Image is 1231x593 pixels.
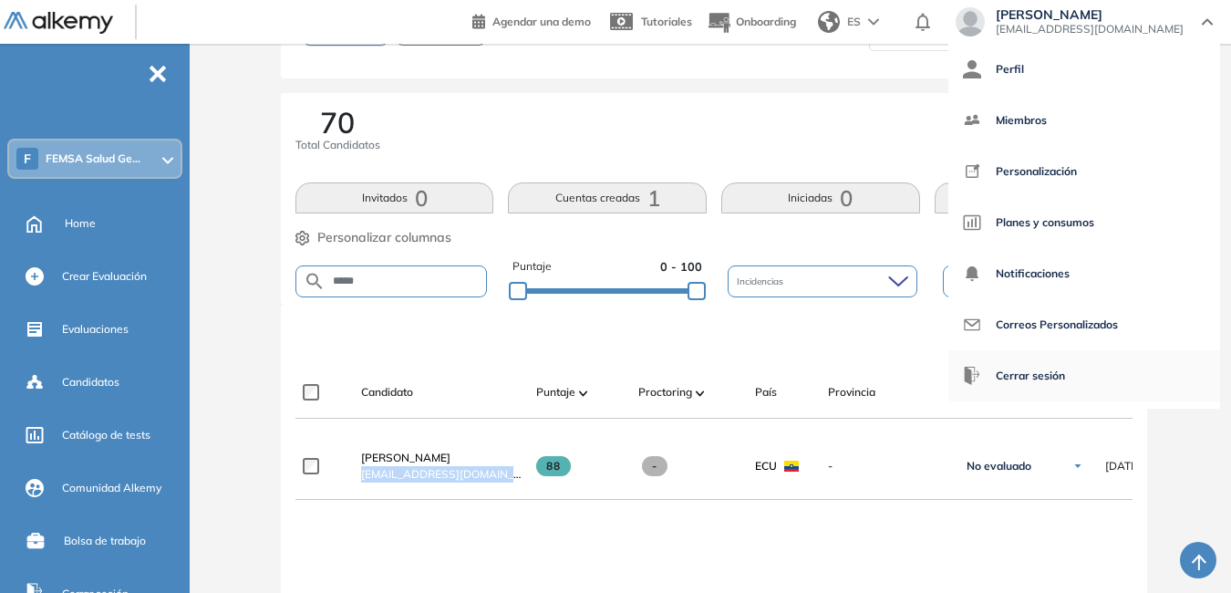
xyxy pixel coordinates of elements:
[62,374,119,390] span: Candidatos
[963,367,981,385] img: icon
[536,384,575,401] span: Puntaje
[963,252,1205,296] a: Notificaciones
[963,47,1205,91] a: Perfil
[996,354,1065,398] span: Cerrar sesión
[472,9,591,31] a: Agendar una demo
[868,18,879,26] img: arrow
[361,451,450,464] span: [PERSON_NAME]
[818,11,840,33] img: world
[935,182,1133,213] button: Completadas69
[784,461,799,472] img: ECU
[963,213,981,232] img: icon
[642,456,668,476] span: -
[963,354,1065,398] button: Cerrar sesión
[963,303,1205,347] a: Correos Personalizados
[996,150,1077,193] span: Personalización
[943,265,1133,297] div: Estado
[737,275,787,288] span: Incidencias
[24,151,31,166] span: F
[963,60,981,78] img: icon
[963,316,981,334] img: icon
[295,137,380,153] span: Total Candidatos
[320,108,355,137] span: 70
[660,258,702,276] span: 0 - 100
[996,99,1047,142] span: Miembros
[492,15,591,28] span: Agendar una demo
[696,390,705,396] img: [missing "en.ARROW_ALT" translation]
[4,12,113,35] img: Logo
[828,458,945,474] span: -
[512,258,552,276] span: Puntaje
[64,533,146,549] span: Bolsa de trabajo
[963,162,981,181] img: icon
[361,466,522,483] span: [EMAIL_ADDRESS][DOMAIN_NAME]
[304,270,326,293] img: SEARCH_ALT
[707,3,796,42] button: Onboarding
[963,265,981,283] img: icon
[996,303,1118,347] span: Correos Personalizados
[721,182,920,213] button: Iniciadas0
[579,390,588,396] img: [missing "en.ARROW_ALT" translation]
[996,22,1184,36] span: [EMAIL_ADDRESS][DOMAIN_NAME]
[963,201,1205,244] a: Planes y consumos
[963,150,1205,193] a: Personalización
[361,450,522,466] a: [PERSON_NAME]
[755,458,777,474] span: ECU
[361,384,413,401] span: Candidato
[1105,458,1141,474] span: [DATE]
[736,15,796,28] span: Onboarding
[638,384,692,401] span: Proctoring
[728,265,917,297] div: Incidencias
[996,7,1184,22] span: [PERSON_NAME]
[295,182,494,213] button: Invitados0
[62,268,147,285] span: Crear Evaluación
[536,456,572,476] span: 88
[963,99,1205,142] a: Miembros
[996,47,1024,91] span: Perfil
[295,228,451,247] button: Personalizar columnas
[508,182,707,213] button: Cuentas creadas1
[996,252,1070,296] span: Notificaciones
[317,228,451,247] span: Personalizar columnas
[828,384,875,401] span: Provincia
[65,215,96,232] span: Home
[62,480,161,496] span: Comunidad Alkemy
[1072,461,1083,472] img: Ícono de flecha
[46,151,140,166] span: FEMSA Salud Ge...
[62,427,150,443] span: Catálogo de tests
[967,459,1031,473] span: No evaluado
[847,14,861,30] span: ES
[996,201,1094,244] span: Planes y consumos
[641,15,692,28] span: Tutoriales
[62,321,129,338] span: Evaluaciones
[963,111,981,130] img: icon
[755,384,777,401] span: País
